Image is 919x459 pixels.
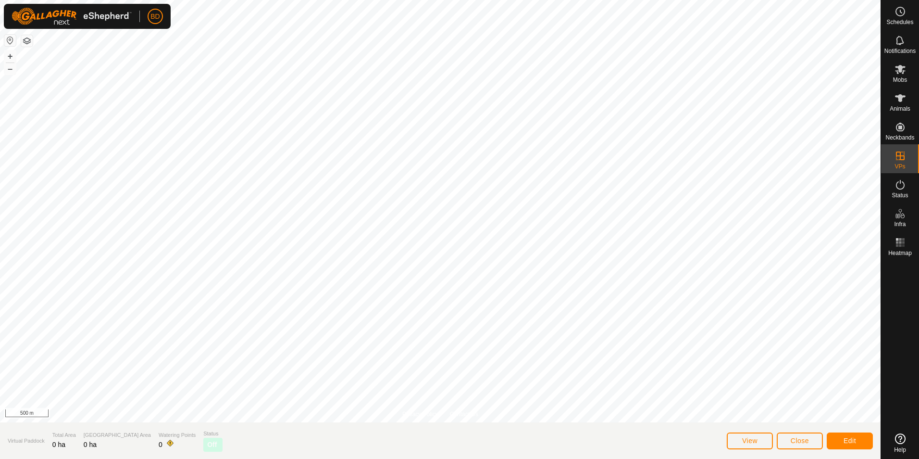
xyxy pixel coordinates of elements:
a: Help [881,430,919,457]
a: Contact Us [450,410,478,419]
span: Neckbands [885,135,914,140]
span: BD [150,12,160,22]
button: Reset Map [4,35,16,46]
span: View [742,437,758,445]
span: Schedules [886,19,913,25]
span: 0 ha [52,441,65,448]
span: 0 [159,441,162,448]
span: Off [207,440,217,450]
span: Edit [844,437,856,445]
span: Virtual Paddock [8,437,45,445]
a: Privacy Policy [402,410,438,419]
img: Gallagher Logo [12,8,132,25]
span: Infra [894,221,906,227]
button: + [4,51,16,62]
button: View [727,433,773,449]
span: [GEOGRAPHIC_DATA] Area [84,431,151,439]
span: Watering Points [159,431,196,439]
span: Total Area [52,431,76,439]
button: Close [777,433,823,449]
span: Mobs [893,77,907,83]
button: – [4,63,16,75]
span: 0 ha [84,441,97,448]
button: Map Layers [21,35,33,47]
span: Status [203,430,223,438]
span: Heatmap [888,250,912,256]
span: Help [894,447,906,453]
span: Notifications [884,48,916,54]
span: Animals [890,106,910,112]
span: VPs [894,164,905,169]
span: Status [892,192,908,198]
span: Close [791,437,809,445]
button: Edit [827,433,873,449]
